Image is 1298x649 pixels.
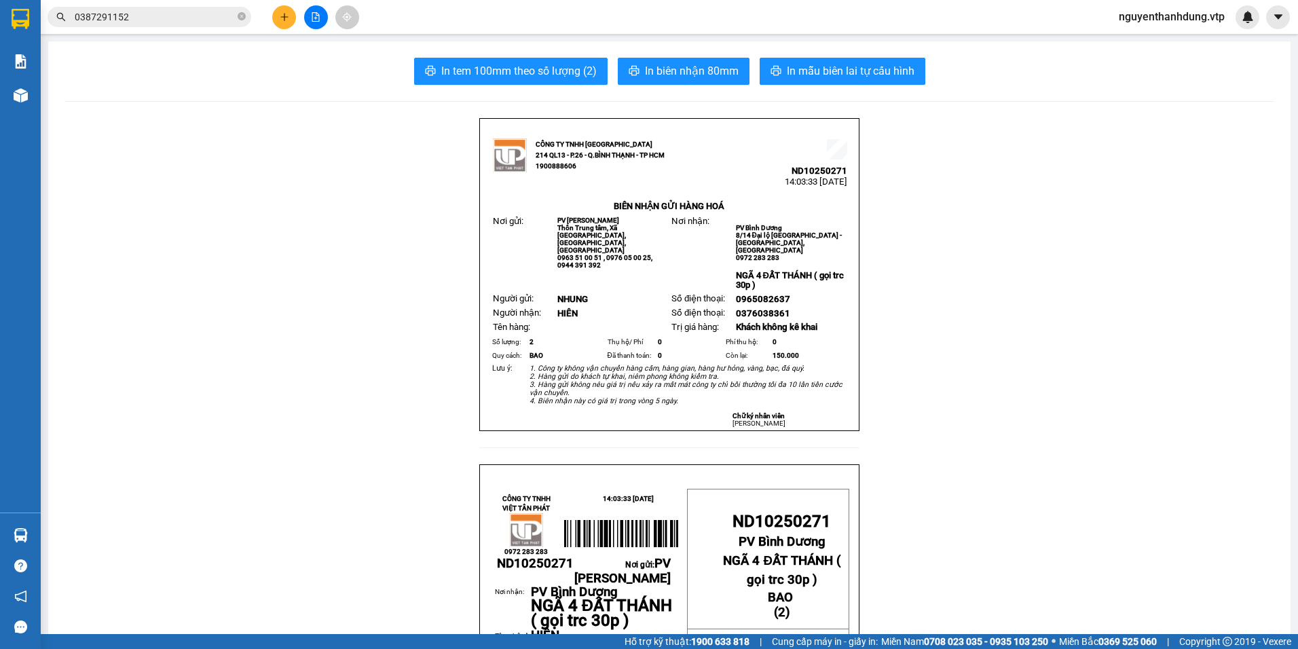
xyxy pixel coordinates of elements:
span: Số điện thoại: [671,308,725,318]
button: printerIn tem 100mm theo số lượng (2) [414,58,608,85]
span: 2 [530,338,534,346]
span: Miền Nam [881,634,1048,649]
span: Tên nhận [495,632,525,641]
span: [PERSON_NAME] [733,420,785,427]
span: Số điện thoại: [671,293,725,303]
td: Số lượng: [490,335,527,349]
span: In tem 100mm theo số lượng (2) [441,62,597,79]
img: solution-icon [14,54,28,69]
td: Đã thanh toán: [606,349,656,363]
span: PV Bình Dương [739,534,826,549]
span: file-add [311,12,320,22]
strong: 1900 633 818 [691,636,749,647]
span: Trị giá hàng: [671,322,719,332]
span: PV Bình Dương [531,585,618,599]
span: printer [425,65,436,78]
span: NGÃ 4 ĐẤT THÁNH ( gọi trc 30p ) [736,270,844,290]
strong: Chữ ký nhân viên [733,412,785,420]
input: Tìm tên, số ĐT hoặc mã đơn [75,10,235,24]
span: notification [14,590,27,603]
span: 0376038361 [736,308,790,318]
span: 0 [658,352,662,359]
span: 14:03:33 [DATE] [603,495,654,502]
span: 0965082637 [736,294,790,304]
span: ND10250271 [497,556,574,571]
span: Người gửi: [493,293,534,303]
span: 14:03:33 [DATE] [785,177,847,187]
button: printerIn biên nhận 80mm [618,58,749,85]
span: BAO [768,590,793,605]
strong: 0708 023 035 - 0935 103 250 [924,636,1048,647]
img: logo [509,513,543,547]
span: 2 [778,605,785,620]
span: Nơi gửi: [574,560,671,585]
strong: CÔNG TY TNHH VIỆT TÂN PHÁT [502,495,551,512]
td: Thụ hộ/ Phí [606,335,656,349]
span: ND10250271 [792,166,847,176]
span: 0972 283 283 [504,548,548,555]
img: logo [493,138,527,172]
strong: CÔNG TY TNHH [GEOGRAPHIC_DATA] 214 QL13 - P.26 - Q.BÌNH THẠNH - TP HCM 1900888606 [536,141,665,170]
span: Khách không kê khai [736,322,817,332]
img: warehouse-icon [14,528,28,542]
td: Nơi nhận: [495,587,530,629]
strong: BIÊN NHẬN GỬI HÀNG HOÁ [614,201,724,211]
span: PV [PERSON_NAME] [574,556,671,586]
strong: ( ) [768,590,796,620]
span: Hỗ trợ kỹ thuật: [625,634,749,649]
span: 150.000 [773,352,799,359]
span: Nơi nhận: [671,216,709,226]
td: Quy cách: [490,349,527,363]
img: warehouse-icon [14,88,28,103]
span: PV Bình Dương [736,224,782,231]
button: printerIn mẫu biên lai tự cấu hình [760,58,925,85]
span: plus [280,12,289,22]
span: ND10250271 [733,512,831,531]
span: Lưu ý: [492,364,513,373]
span: close-circle [238,11,246,24]
span: nguyenthanhdung.vtp [1108,8,1236,25]
span: | [760,634,762,649]
span: In mẫu biên lai tự cấu hình [787,62,914,79]
span: NHUNG [557,294,588,304]
span: printer [771,65,781,78]
span: NGÃ 4 ĐẤT THÁNH ( gọi trc 30p ) [723,553,840,587]
span: Cung cấp máy in - giấy in: [772,634,878,649]
span: close-circle [238,12,246,20]
span: Tên hàng: [493,322,530,332]
span: Thôn Trung tâm, Xã [GEOGRAPHIC_DATA], [GEOGRAPHIC_DATA], [GEOGRAPHIC_DATA] [557,224,626,254]
span: NGÃ 4 ĐẤT THÁNH ( gọi trc 30p ) [531,596,672,630]
span: caret-down [1272,11,1284,23]
span: message [14,620,27,633]
span: search [56,12,66,22]
em: 1. Công ty không vận chuyển hàng cấm, hàng gian, hàng hư hỏng, vàng, bạc, đá quý. 2. Hàng gửi do ... [530,364,842,405]
button: aim [335,5,359,29]
span: HIÊN [531,628,559,643]
span: 0 [658,338,662,346]
span: | [1167,634,1169,649]
span: 0 [773,338,777,346]
span: Miền Bắc [1059,634,1157,649]
span: PV [PERSON_NAME] [557,217,619,224]
span: ⚪️ [1052,639,1056,644]
td: Phí thu hộ: [724,335,771,349]
span: 0963 51 00 51 , 0976 05 00 25, 0944 391 392 [557,254,652,269]
button: caret-down [1266,5,1290,29]
img: icon-new-feature [1242,11,1254,23]
span: copyright [1223,637,1232,646]
span: Người nhận: [493,308,541,318]
span: 8/14 Đại lộ [GEOGRAPHIC_DATA] - [GEOGRAPHIC_DATA], [GEOGRAPHIC_DATA] [736,231,842,254]
button: file-add [304,5,328,29]
strong: 0369 525 060 [1098,636,1157,647]
span: : [495,629,528,642]
span: question-circle [14,559,27,572]
span: aim [342,12,352,22]
span: In biên nhận 80mm [645,62,739,79]
button: plus [272,5,296,29]
span: printer [629,65,639,78]
td: Còn lại: [724,349,771,363]
span: Nơi gửi: [493,216,523,226]
span: HIÊN [557,308,578,318]
span: 0972 283 283 [736,254,779,261]
img: logo-vxr [12,9,29,29]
